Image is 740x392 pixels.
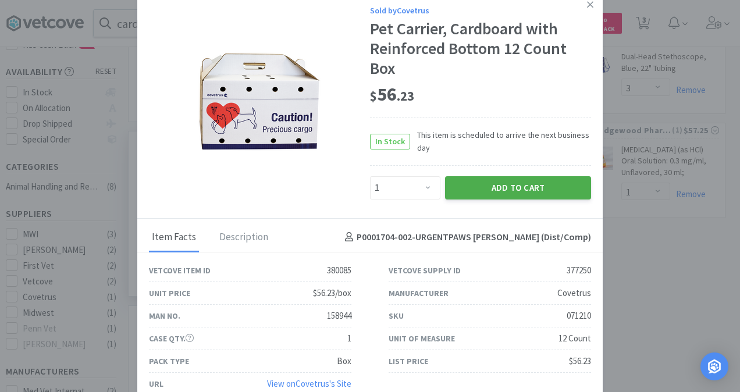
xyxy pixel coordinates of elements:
div: 380085 [327,263,351,277]
div: Vetcove Item ID [149,264,211,277]
div: $56.23 [569,354,591,368]
img: 93d6cc588ad04385a563695f44f6d25c_377250.png [187,35,332,168]
div: URL [149,377,163,390]
h4: P0001704-002 - URGENTPAWS [PERSON_NAME] (Dist/Comp) [340,230,591,245]
div: 12 Count [558,332,591,345]
div: Vetcove Supply ID [389,264,461,277]
div: Man No. [149,309,180,322]
span: $ [370,88,377,104]
div: Box [337,354,351,368]
div: 158944 [327,309,351,323]
div: SKU [389,309,404,322]
span: This item is scheduled to arrive the next business day [410,129,591,155]
div: Item Facts [149,223,199,252]
div: 071210 [567,309,591,323]
div: Open Intercom Messenger [700,352,728,380]
div: Description [216,223,271,252]
span: In Stock [371,134,410,149]
div: Unit Price [149,287,190,300]
span: . 23 [397,88,414,104]
div: Pet Carrier, Cardboard with Reinforced Bottom 12 Count Box [370,19,591,78]
div: Unit of Measure [389,332,455,345]
a: View onCovetrus's Site [267,378,351,389]
div: Manufacturer [389,287,449,300]
button: Add to Cart [445,176,591,199]
div: Pack Type [149,355,189,368]
div: Covetrus [557,286,591,300]
span: 56 [370,83,414,106]
div: 1 [347,332,351,345]
div: Case Qty. [149,332,194,345]
div: 377250 [567,263,591,277]
div: Sold by Covetrus [370,4,591,17]
div: List Price [389,355,428,368]
div: $56.23/box [313,286,351,300]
